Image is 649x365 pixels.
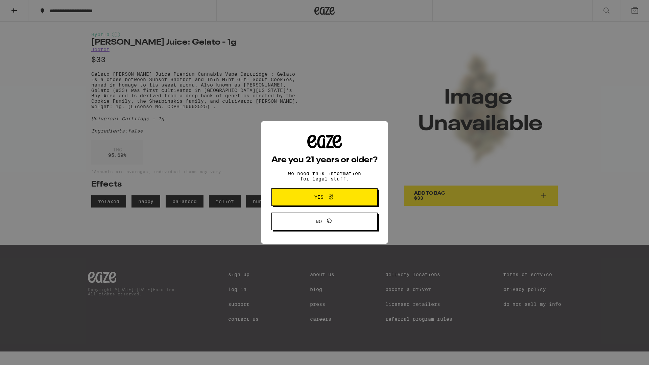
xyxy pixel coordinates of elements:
h2: Are you 21 years or older? [271,156,378,164]
button: Yes [271,188,378,206]
button: No [271,213,378,230]
span: No [316,219,322,224]
p: We need this information for legal stuff. [282,171,367,181]
span: Yes [314,195,323,199]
